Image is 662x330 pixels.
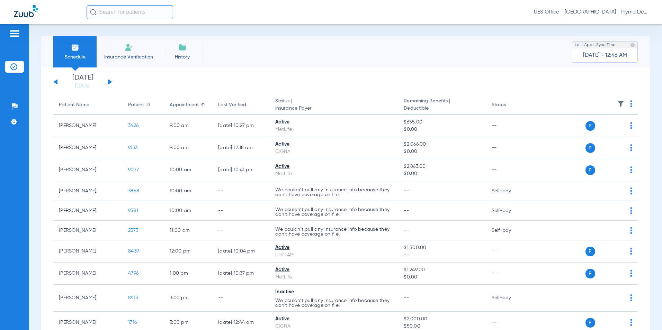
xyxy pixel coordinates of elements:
[275,141,393,148] div: Active
[486,285,533,312] td: Self-pay
[90,9,96,15] img: Search Icon
[53,263,123,285] td: [PERSON_NAME]
[87,5,173,19] input: Search for patients
[53,240,123,263] td: [PERSON_NAME]
[170,101,207,109] div: Appointment
[218,101,264,109] div: Last Verified
[53,137,123,159] td: [PERSON_NAME]
[585,247,595,256] span: P
[630,294,632,301] img: group-dot-blue.svg
[404,323,480,330] span: $50.00
[164,181,213,201] td: 10:00 AM
[128,167,139,172] span: 9077
[275,163,393,170] div: Active
[128,123,138,128] span: 3426
[398,95,486,115] th: Remaining Benefits |
[218,101,246,109] div: Last Verified
[404,119,480,126] span: $655.00
[213,201,270,221] td: --
[53,115,123,137] td: [PERSON_NAME]
[128,228,138,233] span: 2373
[213,159,270,181] td: [DATE] 10:41 PM
[275,148,393,155] div: CIGNA
[102,54,155,61] span: Insurance Verification
[164,285,213,312] td: 3:00 PM
[275,251,393,259] div: UHC API
[275,244,393,251] div: Active
[164,137,213,159] td: 9:00 AM
[404,244,480,251] span: $1,500.00
[275,227,393,237] p: We couldn’t pull any insurance info because they don’t have coverage on file.
[213,221,270,240] td: --
[9,29,20,38] img: hamburger-icon
[164,263,213,285] td: 1:00 PM
[486,95,533,115] th: Status
[534,9,648,16] span: UES Office - [GEOGRAPHIC_DATA] | Thyme Dental Care
[585,269,595,278] span: P
[486,159,533,181] td: --
[585,165,595,175] span: P
[630,100,632,107] img: group-dot-blue.svg
[128,320,137,325] span: 1716
[14,5,38,17] img: Zuub Logo
[630,227,632,234] img: group-dot-blue.svg
[213,115,270,137] td: [DATE] 10:27 PM
[275,126,393,133] div: MetLife
[275,105,393,112] span: Insurance Payer
[213,240,270,263] td: [DATE] 10:04 PM
[170,101,199,109] div: Appointment
[62,83,104,90] a: [DATE]
[486,201,533,221] td: Self-pay
[213,137,270,159] td: [DATE] 12:18 AM
[53,201,123,221] td: [PERSON_NAME]
[486,221,533,240] td: Self-pay
[275,315,393,323] div: Active
[128,189,139,193] span: 3858
[630,122,632,129] img: group-dot-blue.svg
[164,201,213,221] td: 10:00 AM
[627,297,662,330] iframe: Chat Widget
[486,181,533,201] td: Self-pay
[630,43,635,47] img: last sync help info
[59,101,89,109] div: Patient Name
[213,285,270,312] td: --
[275,274,393,281] div: MetLife
[125,43,133,52] img: Manual Insurance Verification
[404,274,480,281] span: $0.00
[164,159,213,181] td: 10:00 AM
[71,43,79,52] img: Schedule
[166,54,199,61] span: History
[53,181,123,201] td: [PERSON_NAME]
[275,323,393,330] div: CIGNA
[404,126,480,133] span: $0.00
[275,119,393,126] div: Active
[486,240,533,263] td: --
[164,221,213,240] td: 11:00 AM
[128,295,138,300] span: 8913
[128,101,150,109] div: Patient ID
[275,266,393,274] div: Active
[128,271,138,276] span: 4796
[585,121,595,131] span: P
[275,187,393,197] p: We couldn’t pull any insurance info because they don’t have coverage on file.
[583,52,627,59] span: [DATE] - 12:46 AM
[404,163,480,170] span: $2,863.00
[213,181,270,201] td: --
[270,95,398,115] th: Status |
[53,221,123,240] td: [PERSON_NAME]
[59,101,117,109] div: Patient Name
[404,170,480,177] span: $0.00
[486,137,533,159] td: --
[585,318,595,328] span: P
[53,285,123,312] td: [PERSON_NAME]
[275,288,393,296] div: Inactive
[275,207,393,217] p: We couldn’t pull any insurance info because they don’t have coverage on file.
[404,295,409,300] span: --
[404,141,480,148] span: $2,066.00
[128,101,159,109] div: Patient ID
[62,74,104,90] li: [DATE]
[630,166,632,173] img: group-dot-blue.svg
[178,43,187,52] img: History
[617,100,624,107] img: filter.svg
